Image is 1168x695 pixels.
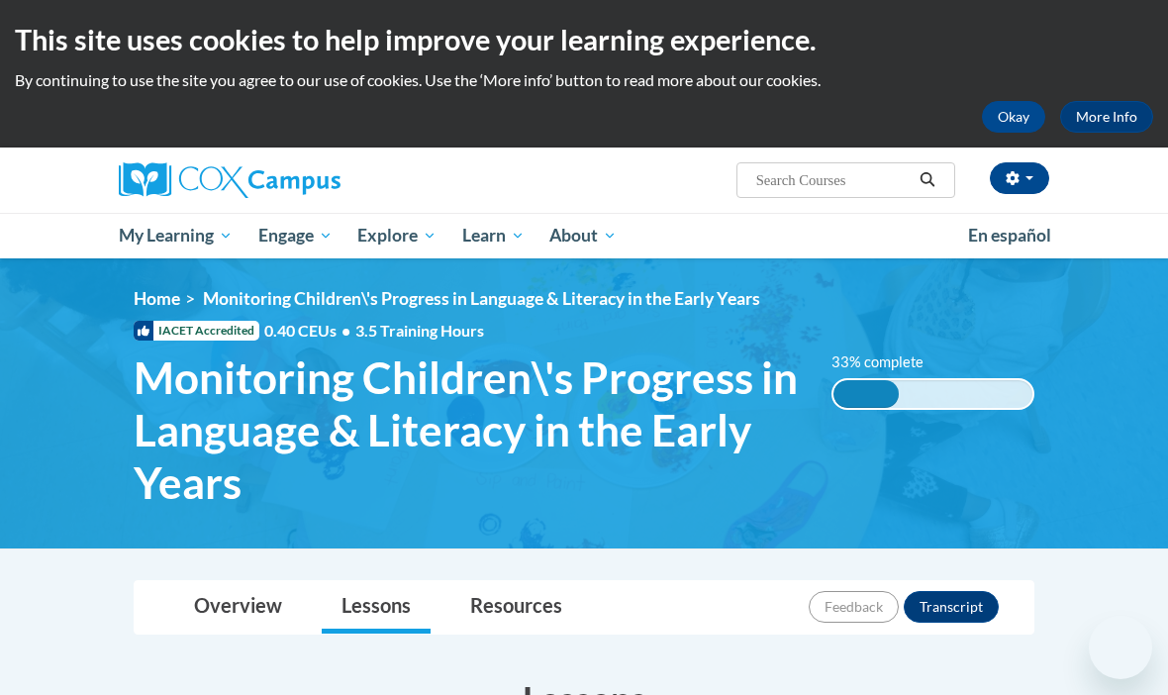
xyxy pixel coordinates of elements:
a: Resources [450,581,582,634]
span: About [549,224,617,248]
a: Home [134,288,180,309]
a: My Learning [106,213,245,258]
div: Main menu [104,213,1064,258]
iframe: Button to launch messaging window [1089,616,1152,679]
button: Okay [982,101,1045,133]
span: Engage [258,224,333,248]
span: • [341,321,350,340]
span: My Learning [119,224,233,248]
button: Account Settings [990,162,1049,194]
a: En español [955,215,1064,256]
span: IACET Accredited [134,321,259,341]
input: Search Courses [754,168,913,192]
a: Explore [344,213,449,258]
img: Cox Campus [119,162,341,198]
span: 0.40 CEUs [264,320,355,342]
button: Transcript [904,591,999,623]
button: Search [913,168,942,192]
span: Monitoring Children\'s Progress in Language & Literacy in the Early Years [203,288,760,309]
a: Overview [174,581,302,634]
span: 3.5 Training Hours [355,321,484,340]
a: Engage [245,213,345,258]
div: 33% complete [833,380,899,408]
a: Learn [449,213,537,258]
span: Learn [462,224,525,248]
a: More Info [1060,101,1153,133]
span: En español [968,225,1051,246]
a: Cox Campus [119,162,409,198]
label: 33% complete [831,351,945,373]
a: About [537,213,631,258]
button: Feedback [809,591,899,623]
p: By continuing to use the site you agree to our use of cookies. Use the ‘More info’ button to read... [15,69,1153,91]
a: Lessons [322,581,431,634]
span: Explore [357,224,437,248]
span: Monitoring Children\'s Progress in Language & Literacy in the Early Years [134,351,802,508]
h2: This site uses cookies to help improve your learning experience. [15,20,1153,59]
